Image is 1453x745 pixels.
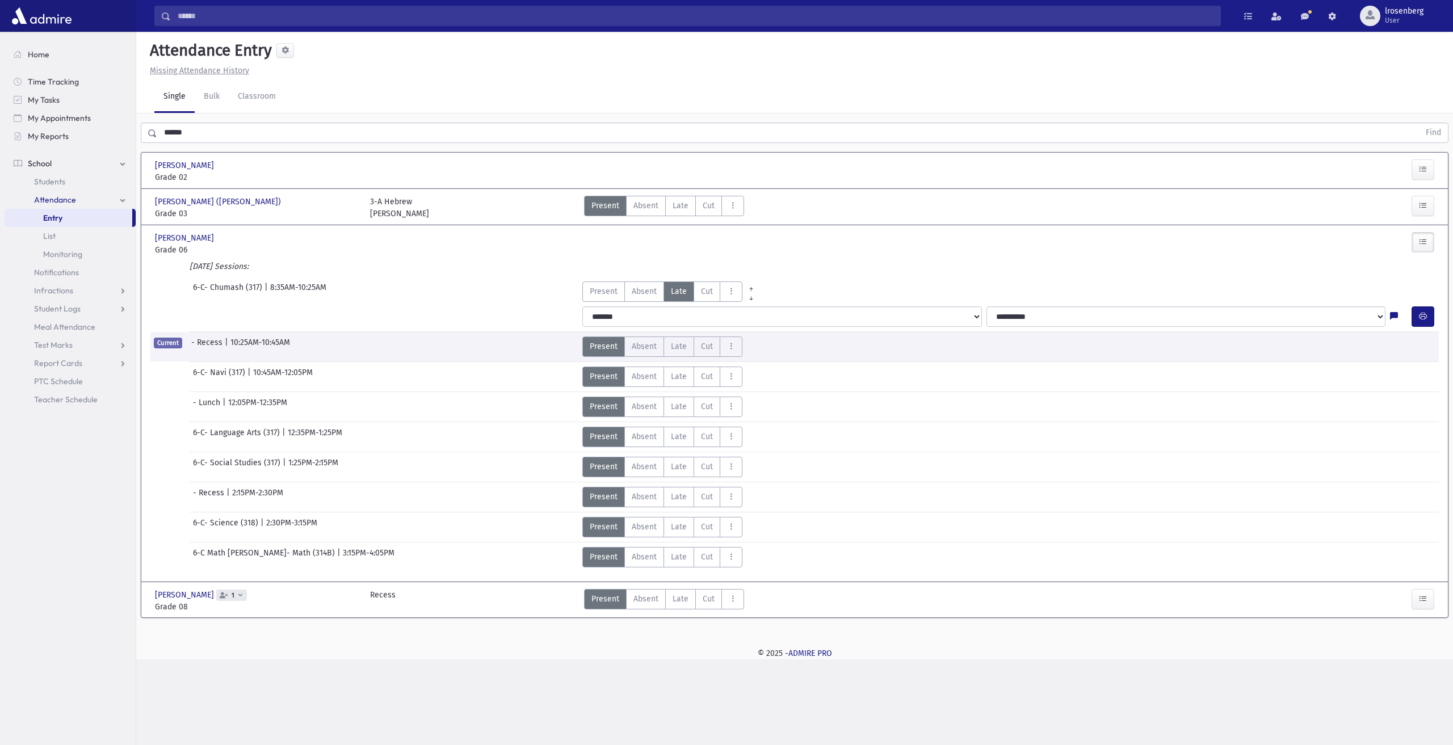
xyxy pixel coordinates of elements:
[5,91,136,109] a: My Tasks
[671,491,687,503] span: Late
[701,340,713,352] span: Cut
[34,195,76,205] span: Attendance
[193,281,264,302] span: 6-C- Chumash (317)
[703,200,715,212] span: Cut
[232,487,283,507] span: 2:15PM-2:30PM
[582,336,742,357] div: AttTypes
[591,200,619,212] span: Present
[590,551,618,563] span: Present
[5,109,136,127] a: My Appointments
[247,367,253,387] span: |
[5,263,136,281] a: Notifications
[1385,16,1423,25] span: User
[671,551,687,563] span: Late
[590,285,618,297] span: Present
[633,200,658,212] span: Absent
[34,376,83,386] span: PTC Schedule
[701,431,713,443] span: Cut
[590,461,618,473] span: Present
[673,200,688,212] span: Late
[671,461,687,473] span: Late
[222,397,228,417] span: |
[230,336,290,357] span: 10:25AM-10:45AM
[28,95,60,105] span: My Tasks
[701,371,713,382] span: Cut
[5,354,136,372] a: Report Cards
[155,159,216,171] span: [PERSON_NAME]
[43,213,62,223] span: Entry
[28,131,69,141] span: My Reports
[584,196,744,220] div: AttTypes
[150,66,249,75] u: Missing Attendance History
[671,431,687,443] span: Late
[5,318,136,336] a: Meal Attendance
[34,285,73,296] span: Infractions
[43,249,82,259] span: Monitoring
[337,547,343,567] span: |
[195,81,229,113] a: Bulk
[155,601,359,613] span: Grade 08
[155,244,359,256] span: Grade 06
[701,401,713,413] span: Cut
[5,227,136,245] a: List
[145,66,249,75] a: Missing Attendance History
[193,517,261,537] span: 6-C- Science (318)
[191,336,225,357] span: - Recess
[28,113,91,123] span: My Appointments
[591,593,619,605] span: Present
[1385,7,1423,16] span: lrosenberg
[582,457,742,477] div: AttTypes
[5,336,136,354] a: Test Marks
[5,73,136,91] a: Time Tracking
[266,517,317,537] span: 2:30PM-3:15PM
[343,547,394,567] span: 3:15PM-4:05PM
[226,487,232,507] span: |
[582,397,742,417] div: AttTypes
[632,491,657,503] span: Absent
[701,285,713,297] span: Cut
[632,371,657,382] span: Absent
[193,457,283,477] span: 6-C- Social Studies (317)
[582,547,742,567] div: AttTypes
[5,245,136,263] a: Monitoring
[28,158,52,169] span: School
[5,300,136,318] a: Student Logs
[582,517,742,537] div: AttTypes
[5,191,136,209] a: Attendance
[34,304,81,314] span: Student Logs
[288,457,338,477] span: 1:25PM-2:15PM
[671,285,687,297] span: Late
[1419,123,1448,142] button: Find
[632,401,657,413] span: Absent
[145,41,272,60] h5: Attendance Entry
[261,517,266,537] span: |
[193,427,282,447] span: 6-C- Language Arts (317)
[225,336,230,357] span: |
[229,81,285,113] a: Classroom
[171,6,1220,26] input: Search
[229,592,237,599] span: 1
[270,281,326,302] span: 8:35AM-10:25AM
[590,401,618,413] span: Present
[283,457,288,477] span: |
[701,491,713,503] span: Cut
[632,461,657,473] span: Absent
[155,208,359,220] span: Grade 03
[582,281,760,302] div: AttTypes
[701,461,713,473] span: Cut
[43,231,56,241] span: List
[228,397,287,417] span: 12:05PM-12:35PM
[193,487,226,507] span: - Recess
[190,262,249,271] i: [DATE] Sessions:
[632,285,657,297] span: Absent
[632,431,657,443] span: Absent
[5,209,132,227] a: Entry
[288,427,342,447] span: 12:35PM-1:25PM
[155,196,283,208] span: [PERSON_NAME] ([PERSON_NAME])
[671,401,687,413] span: Late
[154,647,1435,659] div: © 2025 -
[5,281,136,300] a: Infractions
[5,372,136,390] a: PTC Schedule
[788,649,832,658] a: ADMIRE PRO
[671,371,687,382] span: Late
